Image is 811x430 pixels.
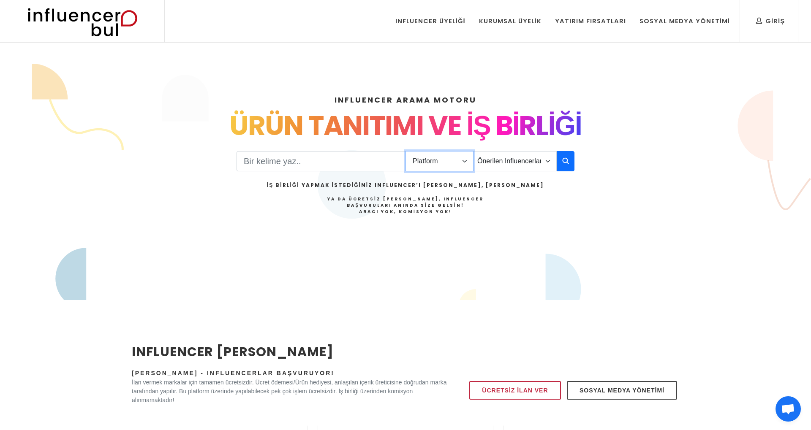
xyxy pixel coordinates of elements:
div: Giriş [756,16,785,26]
a: Sosyal Medya Yönetimi [567,381,677,400]
div: v 4.0.25 [24,14,41,20]
div: Açık sohbet [776,396,801,422]
div: Domain: [DOMAIN_NAME] [22,22,93,29]
div: Keywords by Traffic [300,50,349,55]
img: tab_seo_analyzer_grey.svg [706,49,713,56]
span: Ücretsiz İlan Ver [482,385,548,395]
div: Influencer Üyeliği [395,16,465,26]
span: [PERSON_NAME] - Influencerlar Başvuruyor! [132,370,335,376]
img: tab_domain_overview_orange.svg [93,49,99,56]
img: tab_keywords_by_traffic_grey.svg [291,49,298,56]
h2: İş Birliği Yapmak İstediğiniz Influencer’ı [PERSON_NAME], [PERSON_NAME] [267,181,544,189]
span: Sosyal Medya Yönetimi [580,385,664,395]
div: Backlinks [514,50,537,55]
div: ÜRÜN TANITIMI VE İŞ BİRLİĞİ [132,105,679,146]
img: support.svg [754,18,761,24]
input: Search [237,151,406,171]
div: Kurumsal Üyelik [479,16,542,26]
div: Yatırım Fırsatları [555,16,626,26]
div: Site Audit [715,50,739,55]
div: Sosyal Medya Yönetimi [640,16,730,26]
h4: Ya da Ücretsiz [PERSON_NAME], Influencer Başvuruları Anında Size Gelsin! [267,196,544,215]
img: logo_orange.svg [14,14,20,20]
img: website_grey.svg [14,22,20,29]
p: İlan vermek markalar için tamamen ücretsizdir. Ücret ödemesi/Ürün hediyesi, anlaşılan içerik üret... [132,378,447,405]
div: Domain Overview [102,50,145,55]
img: setting.svg [772,18,778,24]
img: go_to_app.svg [789,18,796,24]
strong: Aracı Yok, Komisyon Yok! [359,208,452,215]
img: tab_backlinks_grey.svg [505,49,512,56]
h4: INFLUENCER ARAMA MOTORU [132,94,679,105]
h2: INFLUENCER [PERSON_NAME] [132,342,447,361]
a: Ücretsiz İlan Ver [469,381,561,400]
